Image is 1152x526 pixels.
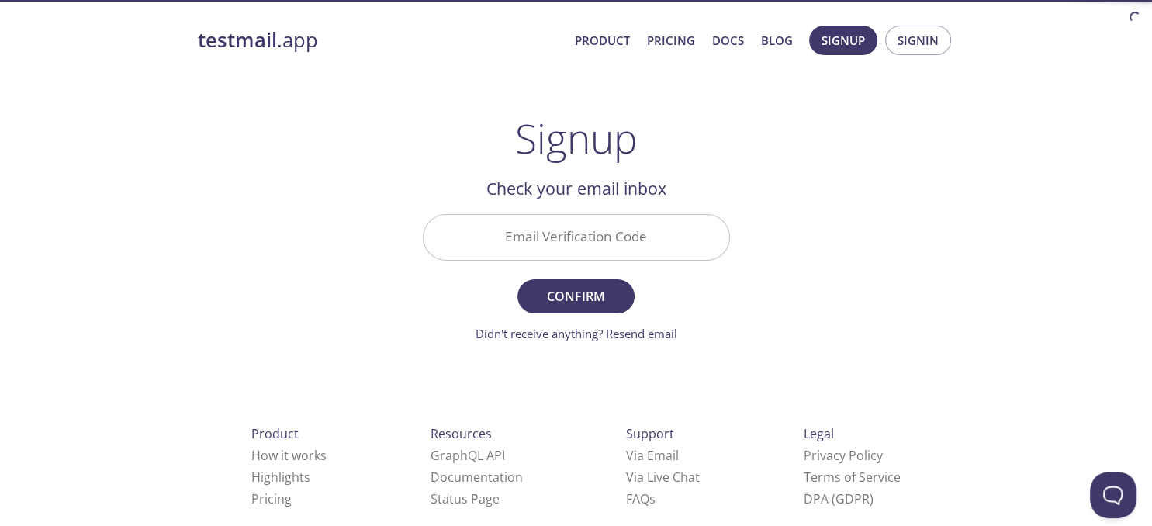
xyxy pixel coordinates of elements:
a: testmail.app [198,27,562,54]
strong: testmail [198,26,277,54]
a: Pricing [251,490,292,507]
a: Privacy Policy [804,447,883,464]
h2: Check your email inbox [423,175,730,202]
span: Product [251,425,299,442]
span: s [649,490,656,507]
a: GraphQL API [431,447,505,464]
button: Signup [809,26,877,55]
a: Status Page [431,490,500,507]
a: Highlights [251,469,310,486]
a: Terms of Service [804,469,901,486]
span: Resources [431,425,492,442]
span: Legal [804,425,834,442]
a: Docs [712,30,744,50]
a: Pricing [647,30,695,50]
span: Signin [898,30,939,50]
a: Documentation [431,469,523,486]
span: Confirm [534,285,617,307]
a: Product [575,30,630,50]
a: Didn't receive anything? Resend email [476,326,677,341]
button: Signin [885,26,951,55]
a: DPA (GDPR) [804,490,874,507]
a: Via Email [626,447,679,464]
a: Blog [761,30,793,50]
h1: Signup [515,115,638,161]
a: How it works [251,447,327,464]
iframe: Help Scout Beacon - Open [1090,472,1136,518]
a: FAQ [626,490,656,507]
a: Via Live Chat [626,469,700,486]
span: Support [626,425,674,442]
span: Signup [822,30,865,50]
button: Confirm [517,279,634,313]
